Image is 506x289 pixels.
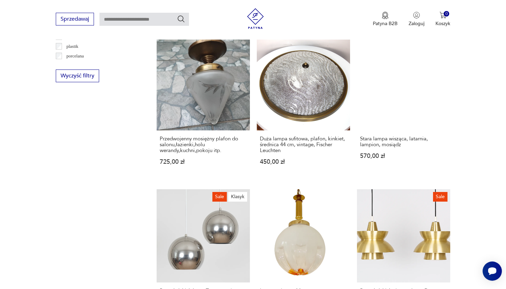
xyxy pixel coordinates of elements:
a: Sprzedawaj [56,17,94,22]
p: porcelit [66,62,80,69]
img: Ikonka użytkownika [413,12,420,19]
p: Koszyk [435,20,450,27]
a: Przedwojenny mosiężny plafon do salonu,łazienki,holu werandy,kuchni,pokoju itp.Przedwojenny mosię... [157,37,250,178]
p: 725,00 zł [160,159,247,165]
img: Ikona medalu [382,12,389,19]
p: plastik [66,43,78,50]
h3: Przedwojenny mosiężny plafon do salonu,łazienki,holu werandy,kuchni,pokoju itp. [160,136,247,153]
a: Stara lampa wisząca, latarnia, lampion, mosiądzStara lampa wisząca, latarnia, lampion, mosiądz570... [357,37,450,178]
a: Duża lampa sufitowa, plafon, kinkiet, średnica 44 cm, vintage, Fischer LeuchtenDuża lampa sufitow... [257,37,350,178]
p: porcelana [66,52,84,60]
img: Ikona koszyka [440,12,446,19]
p: 450,00 zł [260,159,347,165]
p: 570,00 zł [360,153,447,159]
p: Patyna B2B [373,20,398,27]
h3: Duża lampa sufitowa, plafon, kinkiet, średnica 44 cm, vintage, Fischer Leuchten [260,136,347,153]
button: Patyna B2B [373,12,398,27]
button: Wyczyść filtry [56,69,99,82]
div: 0 [444,11,450,17]
button: Zaloguj [409,12,424,27]
p: Zaloguj [409,20,424,27]
a: Ikona medaluPatyna B2B [373,12,398,27]
iframe: Smartsupp widget button [483,261,502,281]
h3: Stara lampa wisząca, latarnia, lampion, mosiądz [360,136,447,148]
img: Patyna - sklep z meblami i dekoracjami vintage [245,8,266,29]
button: Sprzedawaj [56,13,94,25]
button: 0Koszyk [435,12,450,27]
button: Szukaj [177,15,185,23]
